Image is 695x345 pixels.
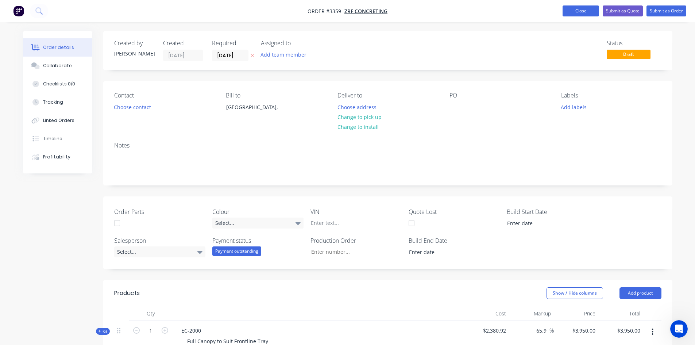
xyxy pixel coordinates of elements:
button: Add labels [557,102,591,112]
div: Labels [561,92,661,99]
iframe: Intercom live chat [670,320,688,338]
div: Products [114,289,140,298]
h1: Maricar [35,4,57,9]
div: Total [598,306,643,321]
div: Yes, please keep us posted if the time changes randomly again so we can investigate further. [12,189,114,210]
button: Gif picker [23,239,29,245]
button: Add product [619,287,661,299]
b: Maricar [42,146,61,151]
label: VIN [310,207,402,216]
a: ZRF Concreting [344,8,387,15]
div: i will monitor this - if the times change to random times again i will leave it and let you guys ... [32,100,134,122]
div: Profitability [43,154,70,160]
span: Order #3359 - [308,8,344,15]
div: [PERSON_NAME] [114,50,154,57]
div: Select... [114,246,205,257]
div: Order details [43,44,74,51]
textarea: Message… [6,224,140,236]
button: Profitability [23,148,92,166]
div: Bill to [226,92,326,99]
div: PO [449,92,549,99]
div: Deliver to [337,92,437,99]
button: Choose address [333,102,380,112]
img: Profile image for Maricar [21,4,32,16]
button: Tracking [23,93,92,111]
div: i will monitor this - if the times change to random times again i will leave it and let you guys ... [26,96,140,126]
button: Change to pick up [333,112,385,122]
div: joined the conversation [42,145,113,152]
input: Enter number... [305,246,401,257]
button: Submit as Quote [603,5,643,16]
button: Change to install [333,122,382,132]
div: Payment outstanding [212,246,261,256]
label: Colour [212,207,304,216]
button: Add team member [256,50,310,60]
div: Timeline [43,135,62,142]
label: Quote Lost [409,207,500,216]
div: ive figured it out, the times were set incorrectly on our time tracking settings. however they ha... [26,57,140,95]
div: Maricar • 2h ago [12,216,49,220]
div: New messages divider [6,137,140,138]
button: Linked Orders [23,111,92,130]
button: go back [5,3,19,17]
img: Profile image for Maricar [33,145,40,152]
label: Salesperson [114,236,205,245]
div: Linked Orders [43,117,74,124]
div: [GEOGRAPHIC_DATA], [220,102,293,125]
div: Qty [129,306,173,321]
button: Close [563,5,599,16]
label: Payment status [212,236,304,245]
div: Nick says… [6,57,140,95]
div: Collaborate [43,62,72,69]
button: Upload attachment [35,239,40,245]
div: Yes, please keep us posted if the time changes randomly again so we can investigate further.Maric... [6,184,120,215]
div: ive figured it out, the times were set incorrectly on our time tracking settings. however they ha... [32,62,134,90]
label: Build Start Date [507,207,598,216]
div: Cost [464,306,509,321]
button: Add team member [261,50,310,60]
div: Select... [212,218,304,229]
div: Created by [114,40,154,47]
button: Home [114,3,128,17]
div: Status [607,40,661,47]
div: Maricar says… [6,184,140,231]
button: Start recording [46,239,52,245]
div: Notes [114,142,661,149]
div: Hi [PERSON_NAME], thanks for the screenshot and the update. [12,165,114,179]
div: [GEOGRAPHIC_DATA], [226,102,287,112]
div: Checklists 0/0 [43,81,75,87]
div: Nick says… [6,96,140,132]
div: Tracking [43,99,63,106]
span: % [549,326,554,335]
button: Timeline [23,130,92,148]
button: Submit as Order [646,5,686,16]
label: Order Parts [114,207,205,216]
img: Factory [13,5,24,16]
span: $2,380.92 [467,327,506,334]
input: Enter date [404,247,495,258]
div: EC-2000 [175,325,207,336]
button: Order details [23,38,92,57]
button: Show / Hide columns [547,287,603,299]
p: Active 30m ago [35,9,73,16]
div: Kit [96,328,110,335]
div: Close [128,3,141,16]
button: Emoji picker [11,239,17,245]
button: Send a message… [125,236,137,248]
label: Build End Date [409,236,500,245]
label: Production Order [310,236,402,245]
div: Contact [114,92,214,99]
button: Choose contact [110,102,155,112]
div: Hi [PERSON_NAME], thanks for the screenshot and the update. [6,160,120,183]
span: Draft [607,50,650,59]
div: Maricar says… [6,143,140,160]
div: Required [212,40,252,47]
div: Markup [509,306,554,321]
input: Enter date [502,218,593,229]
div: Created [163,40,203,47]
span: Kit [98,329,108,334]
div: Maricar says… [6,160,140,184]
div: Assigned to [261,40,334,47]
button: Collaborate [23,57,92,75]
